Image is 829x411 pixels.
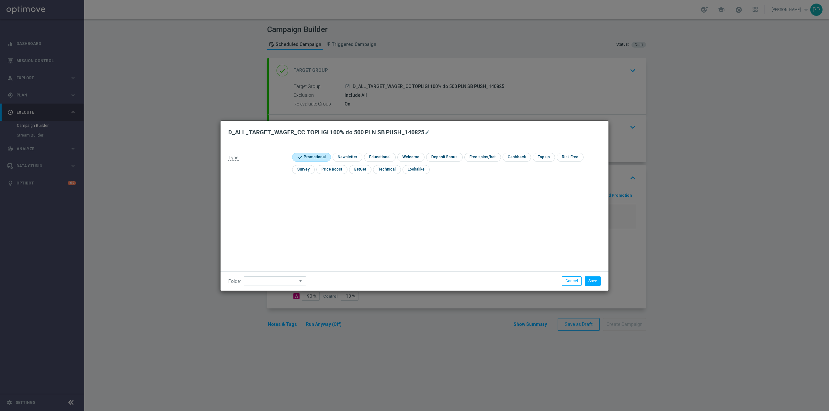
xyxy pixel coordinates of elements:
button: mode_edit [424,128,432,136]
span: Type: [228,155,239,161]
label: Folder [228,279,241,284]
button: Cancel [562,276,582,285]
i: arrow_drop_down [298,277,304,285]
button: Save [585,276,601,285]
i: mode_edit [425,130,430,135]
h2: D_ALL_TARGET_WAGER_CC TOPLIGI 100% do 500 PLN SB PUSH_140825 [228,128,424,136]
